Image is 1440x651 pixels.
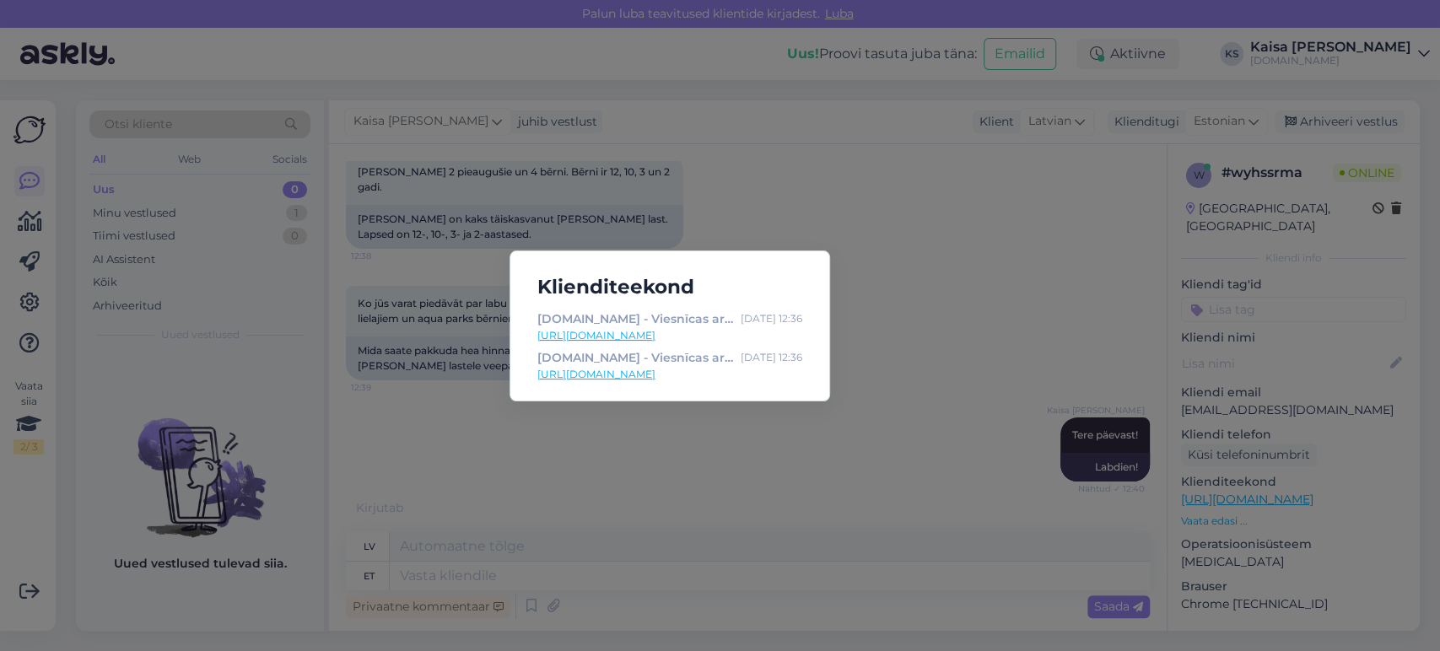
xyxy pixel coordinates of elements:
div: [DOMAIN_NAME] - Viesnīcas ar īpašu maģiju [537,309,734,328]
div: [DATE] 12:36 [741,348,802,367]
a: [URL][DOMAIN_NAME] [537,367,802,382]
div: [DATE] 12:36 [741,309,802,328]
h5: Klienditeekond [524,272,816,303]
a: [URL][DOMAIN_NAME] [537,328,802,343]
div: [DOMAIN_NAME] - Viesnīcas ar īpašu maģiju [537,348,734,367]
